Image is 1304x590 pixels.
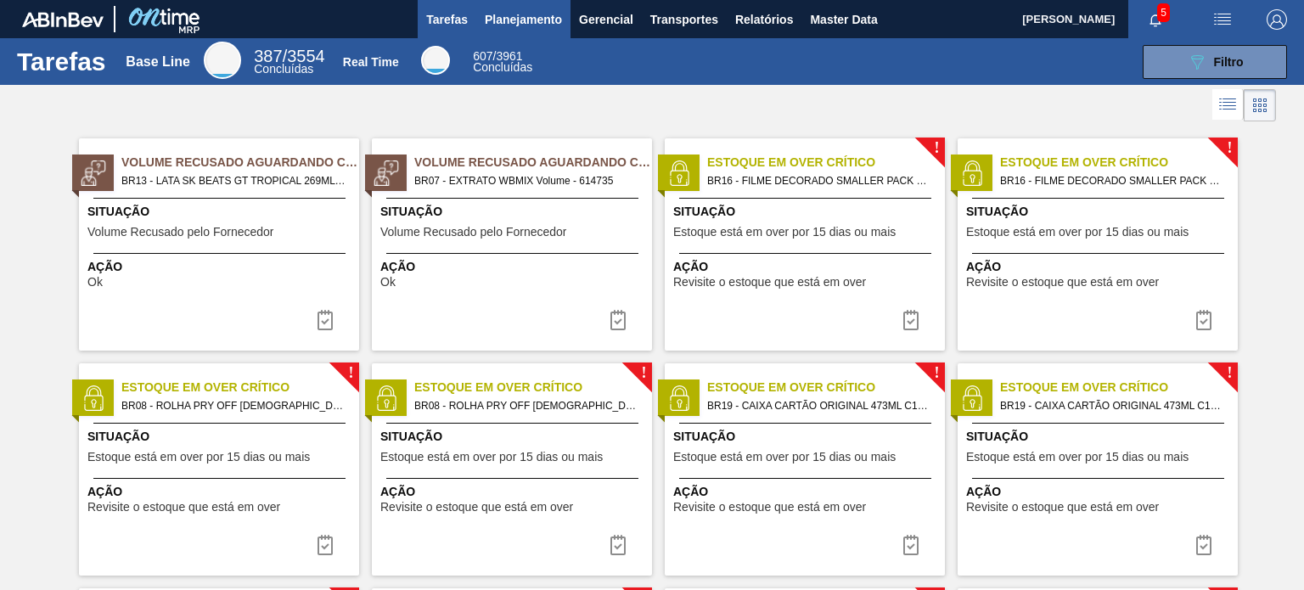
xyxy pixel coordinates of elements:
div: Base Line [254,49,324,75]
div: Completar tarefa: 30390538 [305,303,346,337]
span: Ação [673,258,941,276]
span: Estoque em Over Crítico [121,379,359,396]
img: status [666,160,692,186]
img: icon-task-complete [315,310,335,330]
img: icon-task complete [901,310,921,330]
span: ! [1227,367,1232,379]
span: Estoque está em over por 15 dias ou mais [673,226,896,239]
img: icon-task complete [1194,310,1214,330]
span: Estoque em Over Crítico [1000,154,1238,171]
div: Real Time [343,55,399,69]
div: Completar tarefa: 30388561 [305,528,346,562]
button: icon-task complete [305,528,346,562]
span: Situação [87,203,355,221]
h1: Tarefas [17,52,106,71]
div: Visão em Lista [1212,89,1244,121]
span: ! [934,142,939,155]
span: ! [934,367,939,379]
div: Completar tarefa: 30388562 [1183,528,1224,562]
img: status [374,385,399,411]
span: Ação [380,483,648,501]
span: Situação [966,203,1234,221]
span: Volume Recusado Aguardando Ciência [121,154,359,171]
img: status [959,385,985,411]
span: Filtro [1214,55,1244,69]
span: BR19 - CAIXA CARTÃO ORIGINAL 473ML C12 SLEEK [707,396,931,415]
span: Gerencial [579,9,633,30]
span: Ok [380,276,396,289]
img: icon-task complete [315,535,335,555]
div: Completar tarefa: 30388560 [891,303,931,337]
div: Completar tarefa: 30388562 [891,528,931,562]
img: status [959,160,985,186]
span: BR08 - ROLHA PRY OFF BRAHMA 300ML [414,396,638,415]
button: icon-task-complete [305,303,346,337]
span: Master Data [810,9,877,30]
span: 5 [1157,3,1170,22]
img: status [81,160,106,186]
span: Ação [673,483,941,501]
span: Situação [966,428,1234,446]
img: icon-task complete [608,535,628,555]
span: Volume Recusado pelo Fornecedor [380,226,566,239]
button: icon-task complete [598,528,638,562]
div: Visão em Cards [1244,89,1276,121]
span: BR16 - FILME DECORADO SMALLER PACK 269ML [707,171,931,190]
span: ! [348,367,353,379]
span: Relatórios [735,9,793,30]
span: Volume Recusado pelo Fornecedor [87,226,273,239]
span: Situação [380,203,648,221]
span: Estoque está em over por 15 dias ou mais [673,451,896,464]
button: Filtro [1143,45,1287,79]
div: Base Line [126,54,190,70]
span: / 3554 [254,47,324,65]
span: Situação [673,428,941,446]
img: icon-task complete [1194,535,1214,555]
span: BR16 - FILME DECORADO SMALLER PACK 269ML [1000,171,1224,190]
span: 607 [473,49,492,63]
div: Completar tarefa: 30388561 [598,528,638,562]
span: BR07 - EXTRATO WBMIX Volume - 614735 [414,171,638,190]
span: Volume Recusado Aguardando Ciência [414,154,652,171]
span: Ação [87,483,355,501]
span: Ok [87,276,103,289]
span: Transportes [650,9,718,30]
span: Ação [966,258,1234,276]
img: status [666,385,692,411]
span: Estoque está em over por 15 dias ou mais [966,451,1189,464]
span: Revisite o estoque que está em over [673,501,866,514]
span: Estoque está em over por 15 dias ou mais [966,226,1189,239]
span: Estoque em Over Crítico [707,379,945,396]
span: Tarefas [426,9,468,30]
div: Completar tarefa: 30390539 [598,303,638,337]
span: Situação [673,203,941,221]
img: Logout [1267,9,1287,30]
span: Estoque em Over Crítico [1000,379,1238,396]
span: Revisite o estoque que está em over [966,501,1159,514]
button: icon-task complete [1183,528,1224,562]
img: TNhmsLtSVTkK8tSr43FrP2fwEKptu5GPRR3wAAAABJRU5ErkJggg== [22,12,104,27]
img: icon-task-complete [608,310,628,330]
button: icon-task complete [891,303,931,337]
div: Base Line [204,42,241,79]
span: Estoque está em over por 15 dias ou mais [380,451,603,464]
span: Concluídas [473,60,532,74]
img: userActions [1212,9,1233,30]
img: status [374,160,399,186]
span: BR19 - CAIXA CARTÃO ORIGINAL 473ML C12 SLEEK [1000,396,1224,415]
span: Revisite o estoque que está em over [87,501,280,514]
button: icon-task-complete [598,303,638,337]
span: ! [641,367,646,379]
div: Real Time [421,46,450,75]
span: / 3961 [473,49,522,63]
span: Ação [380,258,648,276]
span: Situação [380,428,648,446]
button: icon-task complete [1183,303,1224,337]
span: Planejamento [485,9,562,30]
span: Situação [87,428,355,446]
span: Ação [966,483,1234,501]
span: Concluídas [254,62,313,76]
button: icon-task complete [891,528,931,562]
img: status [81,385,106,411]
span: Estoque em Over Crítico [414,379,652,396]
